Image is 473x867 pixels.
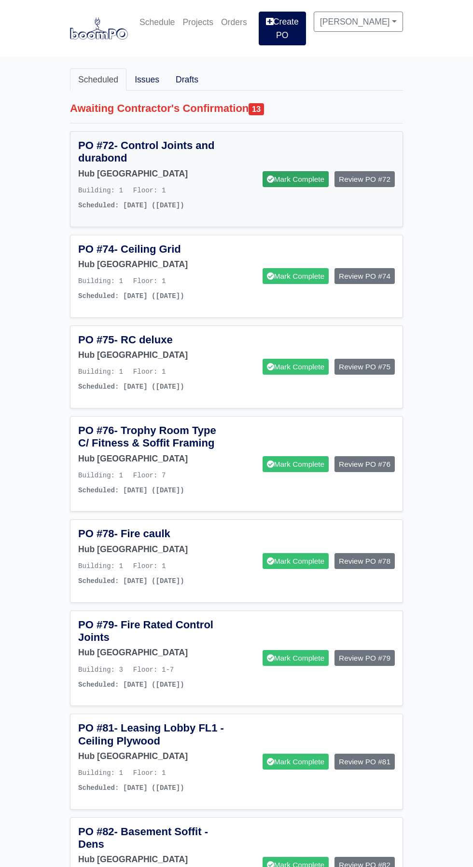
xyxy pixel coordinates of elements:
a: Review PO #72 [334,171,395,187]
p: Scheduled: [DATE] ([DATE]) [78,576,229,587]
span: 13 [249,103,264,115]
a: [PERSON_NAME] [314,12,403,32]
a: Mark Complete [263,754,329,770]
h5: PO #79 [78,619,229,644]
h5: PO #82 [78,826,229,851]
h5: Awaiting Contractor's Confirmation [70,102,403,115]
h5: PO #78 [78,528,229,540]
a: Review PO #74 [334,268,395,284]
span: Building: 1 [78,368,123,376]
span: Floor: 1 [133,277,166,285]
span: Building: 1 [78,562,123,570]
h5: PO #76 [78,424,229,450]
span: Floor: 1 [133,187,166,194]
h6: Hub [GEOGRAPHIC_DATA] [78,350,229,360]
h5: PO #81 [78,722,229,747]
span: Building: 3 [78,666,123,674]
span: Floor: 1 [133,368,166,376]
h6: Hub [GEOGRAPHIC_DATA] [78,751,229,761]
h5: PO #72 [78,139,229,165]
a: Mark Complete [263,456,329,472]
span: Floor: 7 [133,472,166,479]
span: - RC deluxe [114,334,173,346]
span: - Fire caulk [114,528,170,540]
a: Mark Complete [263,171,329,187]
p: Scheduled: [DATE] ([DATE]) [78,783,229,794]
h6: Hub [GEOGRAPHIC_DATA] [78,259,229,270]
p: Scheduled: [DATE] ([DATE]) [78,679,229,691]
h6: Hub [GEOGRAPHIC_DATA] [78,454,229,464]
p: Scheduled: [DATE] ([DATE]) [78,485,229,496]
h6: Hub [GEOGRAPHIC_DATA] [78,544,229,555]
span: Floor: 1-7 [133,666,174,674]
p: Scheduled: [DATE] ([DATE]) [78,291,229,302]
span: Floor: 1 [133,769,166,777]
span: Building: 1 [78,187,123,194]
span: - Trophy Room Type C/ Fitness & Soffit Framing [78,424,216,449]
a: Schedule [136,12,179,33]
a: Review PO #81 [334,754,395,770]
a: Drafts [167,68,207,91]
a: Mark Complete [263,359,329,375]
p: Scheduled: [DATE] ([DATE]) [78,381,229,393]
a: Issues [126,68,167,91]
img: boomPO [70,17,128,40]
h5: PO #74 [78,243,229,256]
a: Mark Complete [263,553,329,569]
a: Mark Complete [263,268,329,284]
span: - Leasing Lobby FL1 - Ceiling Plywood [78,722,224,746]
span: - Basement Soffit - Dens [78,826,208,850]
h6: Hub [GEOGRAPHIC_DATA] [78,648,229,658]
span: - Ceiling Grid [114,243,181,255]
a: Review PO #76 [334,456,395,472]
span: Floor: 1 [133,562,166,570]
h5: PO #75 [78,334,229,346]
a: Orders [217,12,251,33]
span: - Control Joints and durabond [78,139,214,164]
h6: Hub [GEOGRAPHIC_DATA] [78,169,229,179]
a: Create PO [259,12,306,45]
h6: Hub [GEOGRAPHIC_DATA] [78,854,229,865]
p: Scheduled: [DATE] ([DATE]) [78,200,229,211]
a: Review PO #78 [334,553,395,569]
a: Projects [179,12,217,33]
a: Mark Complete [263,650,329,666]
span: Building: 1 [78,277,123,285]
a: Scheduled [70,68,126,91]
span: Building: 1 [78,769,123,777]
a: Review PO #79 [334,650,395,666]
span: - Fire Rated Control Joints [78,619,213,643]
span: Building: 1 [78,472,123,479]
a: Review PO #75 [334,359,395,375]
